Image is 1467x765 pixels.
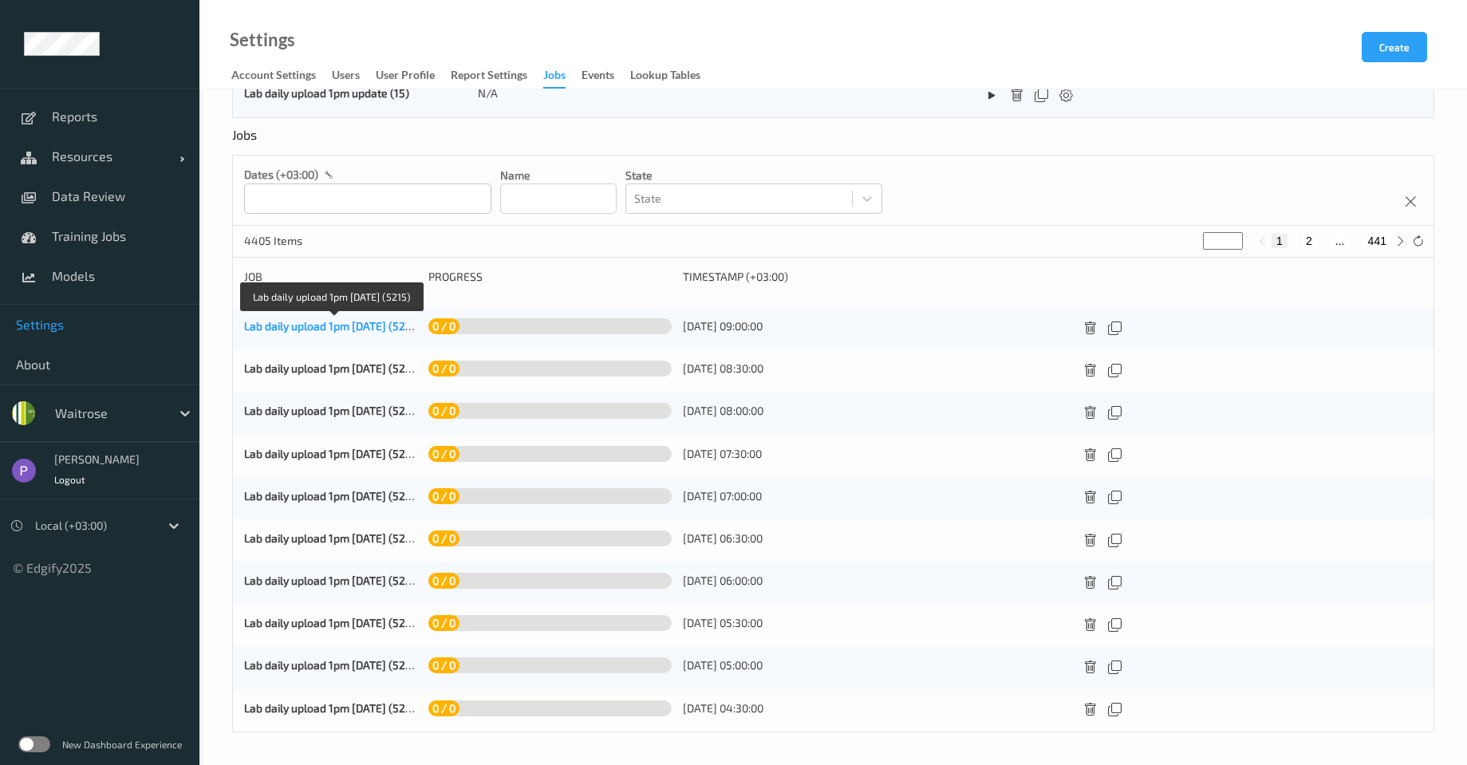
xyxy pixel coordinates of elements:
[428,315,459,337] span: 0 / 0
[428,697,459,719] span: 0 / 0
[244,701,422,715] a: Lab daily upload 1pm [DATE] (5206)
[683,269,1064,285] div: Timestamp (+03:00)
[428,443,459,464] span: 0 / 0
[244,167,318,183] p: dates (+03:00)
[683,573,1064,589] div: [DATE] 06:00:00
[376,65,451,87] a: User Profile
[428,570,459,591] span: 0 / 0
[683,446,1064,462] div: [DATE] 07:30:00
[332,65,376,87] a: users
[683,615,1064,631] div: [DATE] 05:30:00
[428,527,459,549] span: 0 / 0
[244,269,417,285] div: Job
[478,85,967,101] div: N/A
[428,612,459,633] span: 0 / 0
[625,168,882,183] p: State
[230,32,295,48] a: Settings
[244,616,423,629] a: Lab daily upload 1pm [DATE] (5208)
[630,67,700,87] div: Lookup Tables
[451,65,543,87] a: Report Settings
[582,67,614,87] div: events
[543,65,582,89] a: Jobs
[244,361,421,375] a: Lab daily upload 1pm [DATE] (5214)
[428,357,459,379] span: 0 / 0
[244,574,422,587] a: Lab daily upload 1pm [DATE] (5209)
[428,654,459,676] span: 0 / 0
[1331,234,1350,248] button: ...
[683,361,1064,377] div: [DATE] 08:30:00
[376,67,435,87] div: User Profile
[500,168,617,183] p: Name
[451,67,527,87] div: Report Settings
[428,400,459,421] span: 0 / 0
[582,65,630,87] a: events
[1301,234,1317,248] button: 2
[428,485,459,507] span: 0 / 0
[244,233,364,249] p: 4405 Items
[244,531,420,545] a: Lab daily upload 1pm [DATE] (5210)
[244,489,419,503] a: Lab daily upload 1pm [DATE] (5211)
[683,403,1064,419] div: [DATE] 08:00:00
[630,65,716,87] a: Lookup Tables
[244,658,421,672] a: Lab daily upload 1pm [DATE] (5207)
[683,530,1064,546] div: [DATE] 06:30:00
[232,127,261,155] div: Jobs
[332,67,360,87] div: users
[683,657,1064,673] div: [DATE] 05:00:00
[543,67,566,89] div: Jobs
[683,488,1064,504] div: [DATE] 07:00:00
[683,318,1064,334] div: [DATE] 09:00:00
[1272,234,1288,248] button: 1
[428,269,671,285] div: Progress
[1363,234,1391,248] button: 441
[683,700,1064,716] div: [DATE] 04:30:00
[231,67,316,87] div: Account Settings
[244,319,420,333] a: Lab daily upload 1pm [DATE] (5215)
[244,447,420,460] a: Lab daily upload 1pm [DATE] (5212)
[244,404,420,417] a: Lab daily upload 1pm [DATE] (5213)
[231,65,332,87] a: Account Settings
[1362,32,1427,62] button: Create
[244,86,409,100] a: Lab daily upload 1pm update (15)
